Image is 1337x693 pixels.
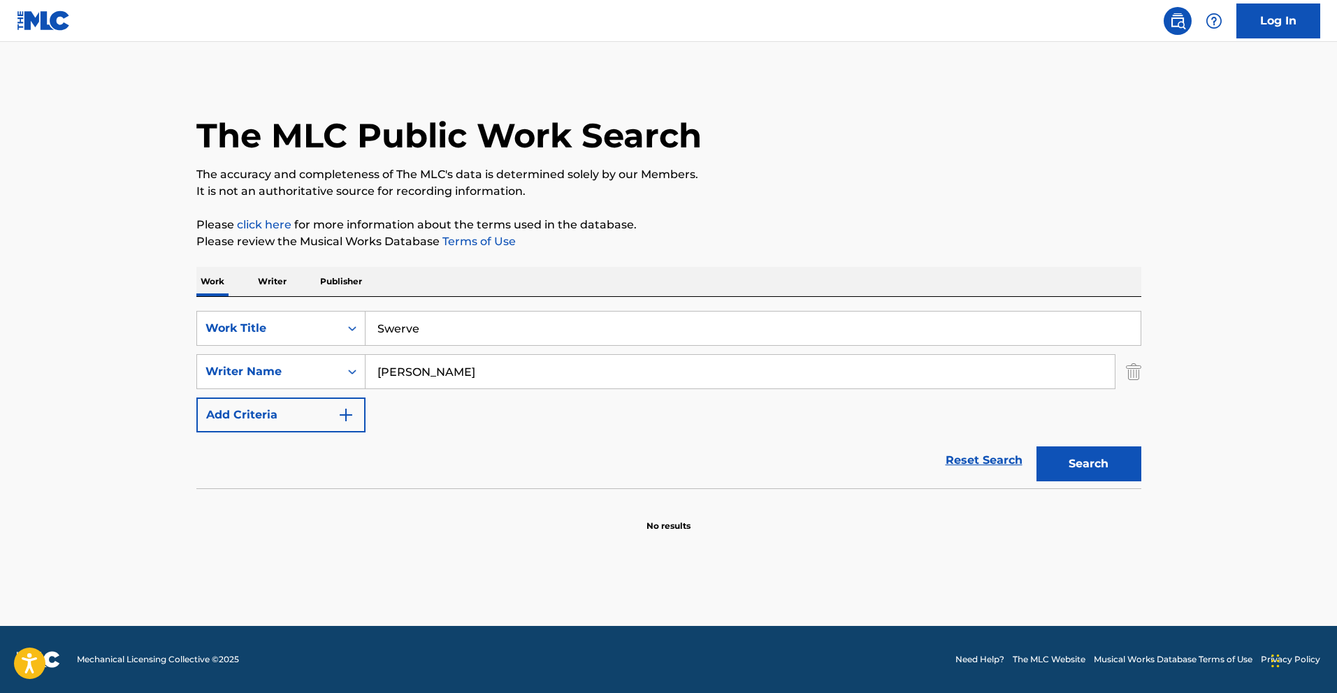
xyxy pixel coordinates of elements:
form: Search Form [196,311,1141,488]
div: Work Title [205,320,331,337]
div: Help [1200,7,1228,35]
iframe: Chat Widget [1267,626,1337,693]
div: Writer Name [205,363,331,380]
a: Privacy Policy [1261,653,1320,666]
p: It is not an authoritative source for recording information. [196,183,1141,200]
img: help [1206,13,1222,29]
p: The accuracy and completeness of The MLC's data is determined solely by our Members. [196,166,1141,183]
img: MLC Logo [17,10,71,31]
p: Please for more information about the terms used in the database. [196,217,1141,233]
button: Add Criteria [196,397,366,432]
button: Search [1036,446,1141,481]
p: No results [646,503,691,532]
h1: The MLC Public Work Search [196,115,702,156]
img: search [1169,13,1186,29]
div: Drag [1271,640,1280,682]
img: logo [17,651,60,668]
a: Musical Works Database Terms of Use [1094,653,1252,666]
p: Work [196,267,229,296]
p: Please review the Musical Works Database [196,233,1141,250]
p: Writer [254,267,291,296]
a: Reset Search [939,445,1029,476]
img: Delete Criterion [1126,354,1141,389]
a: click here [237,218,291,231]
span: Mechanical Licensing Collective © 2025 [77,653,239,666]
a: Need Help? [955,653,1004,666]
img: 9d2ae6d4665cec9f34b9.svg [338,407,354,423]
a: Public Search [1164,7,1192,35]
p: Publisher [316,267,366,296]
a: Terms of Use [440,235,516,248]
a: The MLC Website [1013,653,1085,666]
a: Log In [1236,3,1320,38]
